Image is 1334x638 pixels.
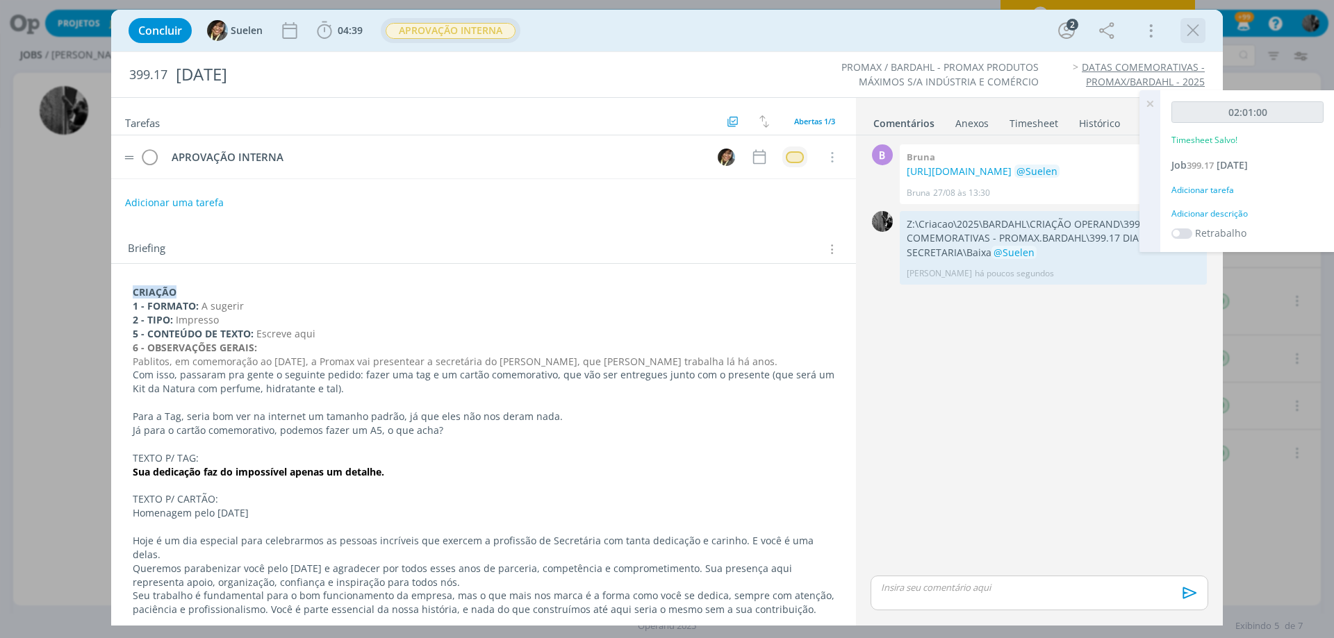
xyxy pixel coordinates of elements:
[231,26,263,35] span: Suelen
[133,451,834,465] p: TEXTO P/ TAG:
[1067,19,1078,31] div: 2
[794,116,835,126] span: Abertas 1/3
[133,299,199,312] strong: 1 - FORMATO:
[133,285,176,299] strong: CRIAÇÃO
[133,368,834,396] p: Com isso, passaram pra gente o seguinte pedido: fazer uma tag e um cartão comemorativo, que vão s...
[133,465,384,478] strong: Sua dedicação faz do impossível apenas um detalhe.
[955,117,989,131] div: Anexos
[1082,60,1205,87] a: DATAS COMEMORATIVAS - PROMAX/BARDAHL - 2025
[128,240,165,258] span: Briefing
[1195,226,1246,240] label: Retrabalho
[933,187,990,199] span: 27/08 às 13:30
[133,410,834,423] p: Para a Tag, seria bom ver na internet um tamanho padrão, já que eles não nos deram nada.
[1187,159,1214,171] span: 399.17
[994,246,1035,259] span: @Suelen
[386,23,516,39] span: APROVAÇÃO INTERNA
[1171,208,1324,220] div: Adicionar descrição
[124,156,134,160] img: drag-icon.svg
[124,190,224,215] button: Adicionar uma tarefa
[873,110,935,131] a: Comentários
[907,151,935,163] b: Bruna
[133,341,257,354] strong: 6 - OBSERVAÇÕES GERAIS:
[125,113,160,130] span: Tarefas
[165,149,705,166] div: APROVAÇÃO INTERNA
[1055,19,1078,42] button: 2
[1171,134,1237,146] p: Timesheet Salvo!
[907,187,930,199] p: Bruna
[1016,165,1057,178] span: @Suelen
[133,327,254,340] strong: 5 - CONTEÚDO DE TEXTO:
[207,20,228,41] img: S
[176,313,219,326] span: Impresso
[1217,158,1248,171] span: [DATE]
[872,211,893,232] img: P
[1009,110,1059,131] a: Timesheet
[170,58,751,92] div: [DATE]
[133,492,834,506] p: TEXTO P/ CARTÃO:
[133,423,834,437] p: Já para o cartão comemorativo, podemos fazer um A5, o que acha?
[718,149,735,166] img: S
[338,24,363,37] span: 04:39
[133,534,834,562] p: Hoje é um dia especial para celebrarmos as pessoas incríveis que exercem a profissão de Secretári...
[111,10,1223,626] div: dialog
[975,267,1054,280] span: há poucos segundos
[907,217,1200,260] p: Z:\Criacao\2025\BARDAHL\CRIAÇÃO OPERAND\399 - DATAS COMEMORATIVAS - PROMAX.BARDAHL\399.17 DIA DA ...
[133,355,777,368] span: Pablitos, em comemoração ao [DATE], a Promax vai presentear a secretária do [PERSON_NAME], que [P...
[907,267,972,280] p: [PERSON_NAME]
[907,165,1012,178] a: [URL][DOMAIN_NAME]
[385,22,516,40] button: APROVAÇÃO INTERNA
[201,299,244,312] span: A sugerir
[716,146,736,167] button: S
[133,313,173,326] strong: 2 - TIPO:
[759,115,769,128] img: arrow-down-up.svg
[1078,110,1121,131] a: Histórico
[1171,158,1248,171] a: Job399.17[DATE]
[129,18,192,43] button: Concluir
[133,589,834,616] p: Seu trabalho é fundamental para o bom funcionamento da empresa, mas o que mais nos marca é a form...
[138,25,182,36] span: Concluir
[207,20,263,41] button: SSuelen
[129,67,167,83] span: 399.17
[1171,184,1324,196] div: Adicionar tarefa
[841,60,1039,87] a: PROMAX / BARDAHL - PROMAX PRODUTOS MÁXIMOS S/A INDÚSTRIA E COMÉRCIO
[313,19,366,42] button: 04:39
[256,327,315,340] span: Escreve aqui
[133,506,834,520] p: Homenagem pelo [DATE]
[872,144,893,165] div: B
[133,562,834,589] p: Queremos parabenizar você pelo [DATE] e agradecer por todos esses anos de parceria, competência e...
